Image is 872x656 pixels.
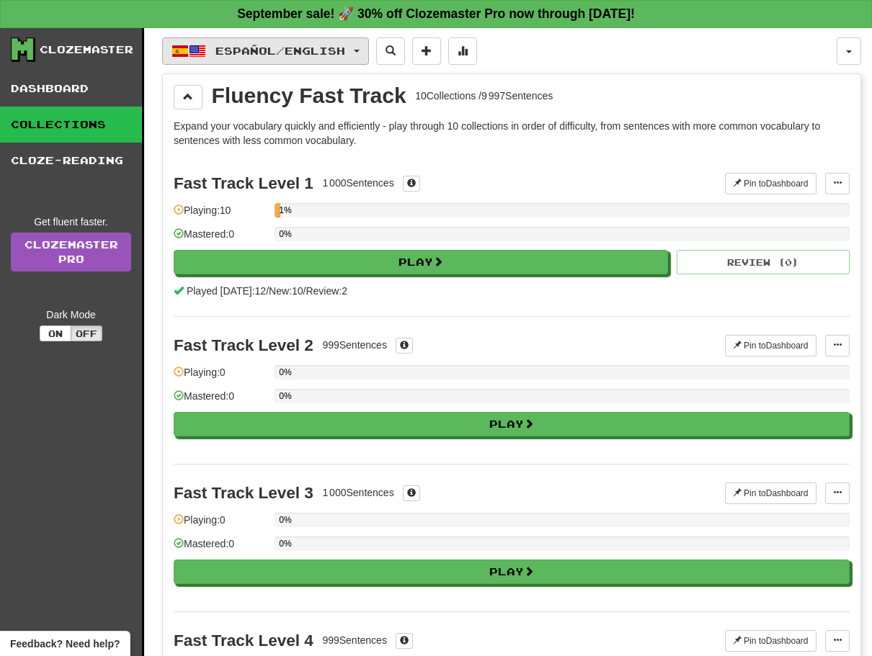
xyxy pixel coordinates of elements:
[174,227,267,251] div: Mastered: 0
[40,325,71,341] button: On
[174,174,313,192] div: Fast Track Level 1
[306,285,347,297] span: Review: 2
[376,37,405,65] button: Search sentences
[10,637,120,651] span: Open feedback widget
[415,89,553,103] div: 10 Collections / 9 997 Sentences
[237,6,635,21] strong: September sale! 🚀 30% off Clozemaster Pro now through [DATE]!
[174,119,850,148] p: Expand your vocabulary quickly and efficiently - play through 10 collections in order of difficul...
[174,632,313,650] div: Fast Track Level 4
[71,325,102,341] button: Off
[269,285,303,297] span: New: 10
[322,485,393,500] div: 1 000 Sentences
[266,285,269,297] span: /
[412,37,441,65] button: Add sentence to collection
[11,307,131,322] div: Dark Mode
[174,389,267,413] div: Mastered: 0
[279,203,280,217] div: 1%
[725,173,817,194] button: Pin toDashboard
[174,203,267,227] div: Playing: 10
[448,37,477,65] button: More stats
[11,215,131,229] div: Get fluent faster.
[725,482,817,504] button: Pin toDashboard
[322,633,387,647] div: 999 Sentences
[174,250,668,274] button: Play
[162,37,369,65] button: Español/English
[215,45,345,57] span: Español / English
[725,335,817,356] button: Pin toDashboard
[187,285,266,297] span: Played [DATE]: 12
[303,285,306,297] span: /
[677,250,850,274] button: Review (0)
[725,630,817,652] button: Pin toDashboard
[174,365,267,389] div: Playing: 0
[174,513,267,536] div: Playing: 0
[322,176,393,190] div: 1 000 Sentences
[174,412,850,436] button: Play
[40,42,133,57] div: Clozemaster
[174,336,313,354] div: Fast Track Level 2
[11,233,131,271] a: ClozemasterPro
[174,560,850,584] button: Play
[212,85,406,107] div: Fluency Fast Track
[322,338,387,352] div: 999 Sentences
[174,536,267,560] div: Mastered: 0
[174,484,313,502] div: Fast Track Level 3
